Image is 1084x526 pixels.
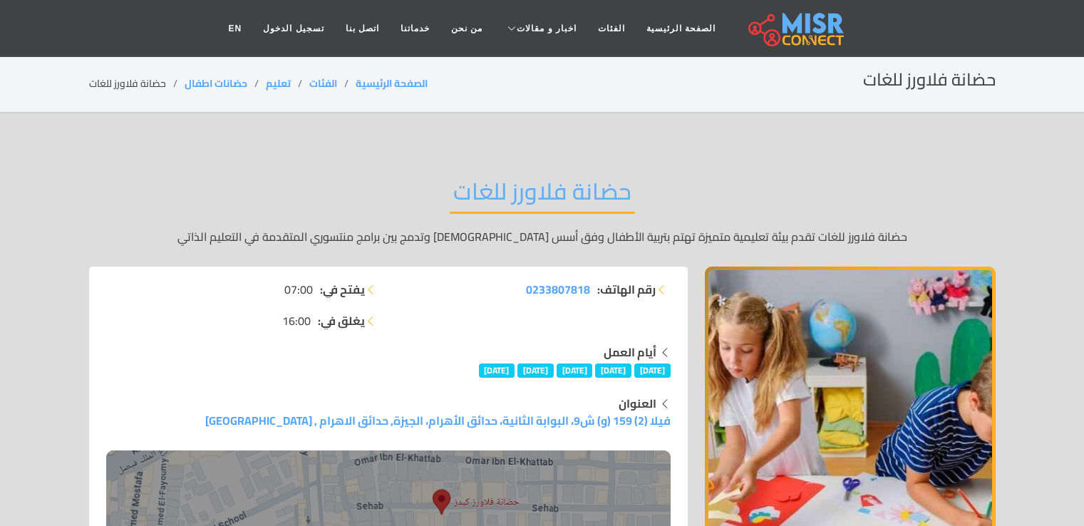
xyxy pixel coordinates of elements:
span: [DATE] [479,363,515,378]
span: [DATE] [557,363,593,378]
span: اخبار و مقالات [517,22,577,35]
img: main.misr_connect [748,11,844,46]
strong: رقم الهاتف: [597,281,656,298]
a: من نحن [440,15,493,42]
span: [DATE] [517,363,554,378]
strong: العنوان [619,393,656,414]
a: الفئات [309,74,337,93]
p: حضانة فلاورز للغات تقدم بيئة تعليمية متميزة تهتم بتربية الأطفال وفق أسس [DEMOGRAPHIC_DATA] وتدمج ... [89,228,996,245]
li: حضانة فلاورز للغات [89,76,185,91]
a: اتصل بنا [335,15,390,42]
a: خدماتنا [390,15,440,42]
a: حضانات اطفال [185,74,247,93]
a: تسجيل الدخول [252,15,334,42]
h2: حضانة فلاورز للغات [863,70,996,91]
a: اخبار و مقالات [493,15,587,42]
strong: يفتح في: [320,281,365,298]
a: الصفحة الرئيسية [636,15,726,42]
strong: أيام العمل [604,341,656,363]
span: [DATE] [595,363,631,378]
a: الفئات [587,15,636,42]
a: EN [218,15,253,42]
a: 0233807818 [526,281,590,298]
h2: حضانة فلاورز للغات [450,177,635,214]
span: 16:00 [282,312,311,329]
span: [DATE] [634,363,671,378]
a: الصفحة الرئيسية [356,74,428,93]
span: 07:00 [284,281,313,298]
a: تعليم [266,74,291,93]
span: 0233807818 [526,279,590,300]
strong: يغلق في: [318,312,365,329]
